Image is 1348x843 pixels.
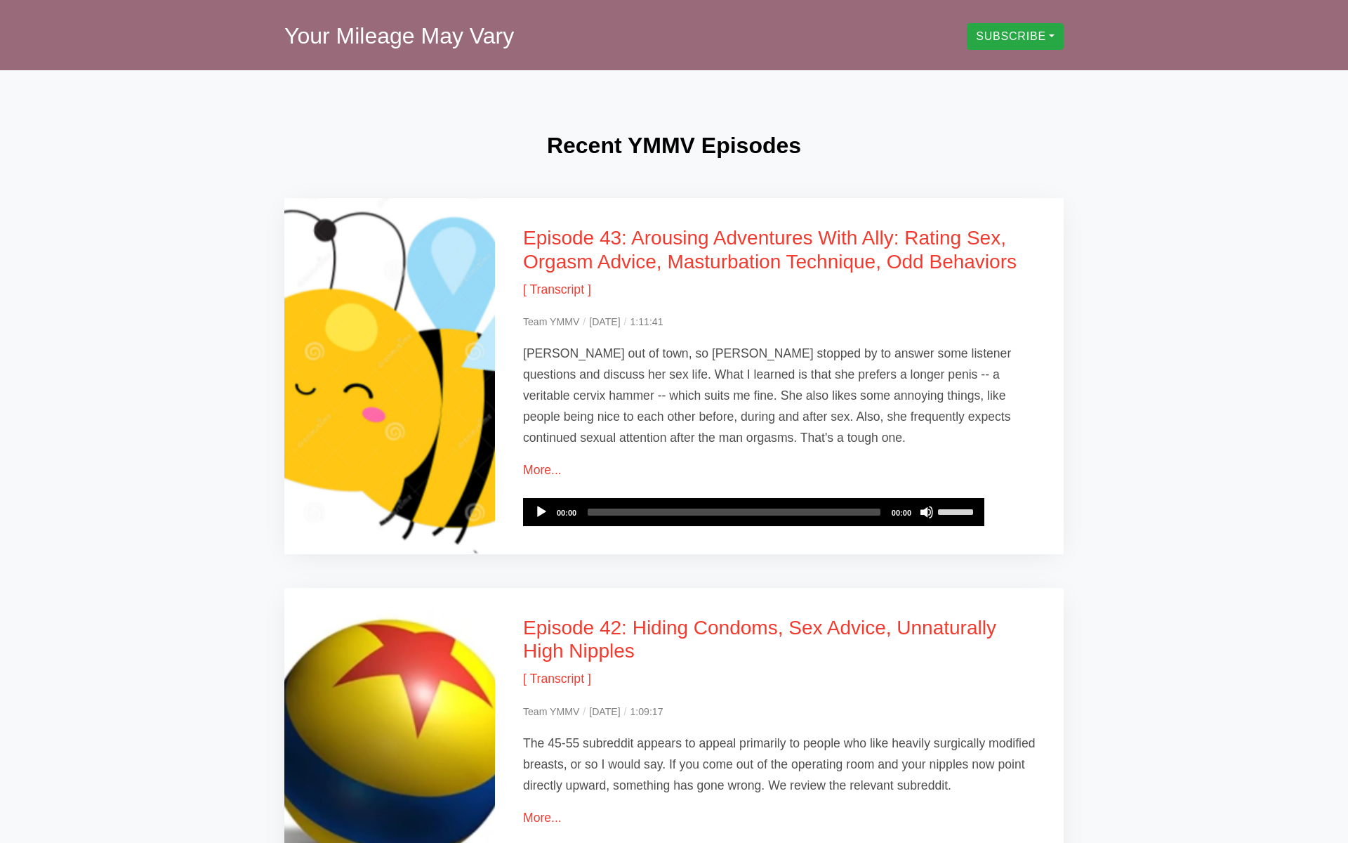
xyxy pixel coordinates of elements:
[967,23,1064,50] button: SUBSCRIBE
[523,617,996,662] a: Episode 42: Hiding Condoms, Sex Advice, Unnaturally High Nipples
[588,509,880,516] span: Time Slider
[284,23,514,48] a: Your Mileage May Vary
[523,344,1036,449] p: [PERSON_NAME] out of town, so [PERSON_NAME] stopped by to answer some listener questions and disc...
[523,706,663,717] small: Team YMMV [DATE] 1:09:17
[523,733,1036,797] p: The 45-55 subreddit appears to appeal primarily to people who like heavily surgically modified br...
[938,498,977,523] a: Volume Slider
[523,811,562,825] a: More...
[523,463,562,477] a: More...
[534,505,548,519] button: Play
[624,706,627,717] span: /
[624,316,627,327] span: /
[284,132,1064,159] h2: Recent YMMV Episodes
[583,706,586,717] span: /
[557,509,576,517] span: 00:00
[523,672,591,686] a: [ Transcript ]
[523,498,984,526] div: Audio Player
[523,227,1017,273] a: Episode 43: Arousing Adventures With Ally: Rating Sex, Orgasm Advice, Masturbation Technique, Odd...
[523,282,591,296] a: [ Transcript ]
[920,505,934,519] button: Mute
[583,316,586,327] span: /
[523,316,663,327] small: Team YMMV [DATE] 1:11:41
[892,509,911,517] span: 00:00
